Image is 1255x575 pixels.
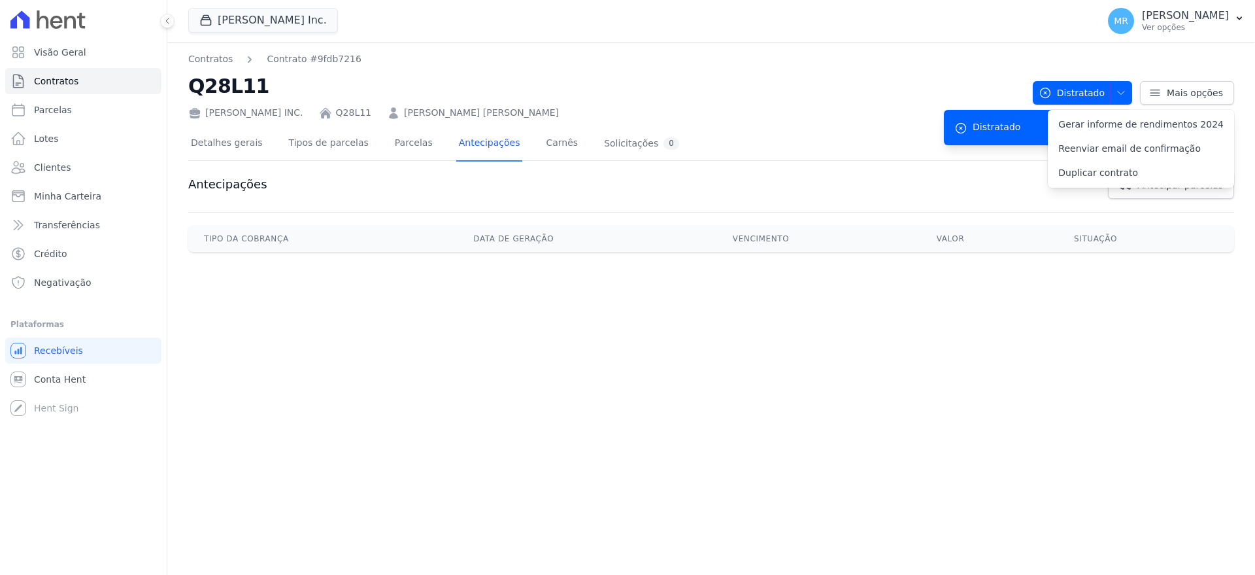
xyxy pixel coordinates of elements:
th: Valor [921,226,1058,252]
a: Negativação [5,270,161,296]
button: [PERSON_NAME] Inc. [188,8,338,33]
a: Reenviar email de confirmação [1048,137,1234,161]
a: Conta Hent [5,366,161,392]
span: Mais opções [1167,86,1223,99]
a: Tipos de parcelas [286,127,371,162]
a: Antecipações [456,127,523,162]
a: Mais opções [1140,81,1234,105]
a: Q28L11 [336,106,371,120]
span: Contratos [34,75,78,88]
a: Parcelas [5,97,161,123]
a: Recebíveis [5,338,161,364]
a: Carnês [543,127,580,162]
a: Contratos [5,68,161,94]
a: Gerar informe de rendimentos 2024 [1048,113,1234,137]
th: Vencimento [717,226,921,252]
span: Distratado [973,120,1020,134]
span: Lotes [34,132,59,145]
div: 0 [663,137,679,150]
span: Crédito [34,247,67,260]
span: Parcelas [34,103,72,116]
a: Visão Geral [5,39,161,65]
div: Plataformas [10,317,156,332]
a: Lotes [5,126,161,152]
span: Transferências [34,218,100,232]
a: Contratos [188,52,233,66]
h3: Antecipações [188,177,267,192]
a: Transferências [5,212,161,238]
a: Minha Carteira [5,183,161,209]
a: [PERSON_NAME] [PERSON_NAME] [404,106,559,120]
a: Duplicar contrato [1048,161,1234,185]
nav: Breadcrumb [188,52,361,66]
a: Solicitações0 [601,127,682,162]
span: Conta Hent [34,373,86,386]
span: Recebíveis [34,344,83,357]
th: Tipo da cobrança [188,226,458,252]
p: [PERSON_NAME] [1142,9,1229,22]
div: [PERSON_NAME] INC. [188,106,303,120]
a: Detalhes gerais [188,127,265,162]
span: Minha Carteira [34,190,101,203]
span: Negativação [34,276,92,289]
button: Distratado [1033,81,1132,105]
span: MR [1114,16,1128,26]
h2: Q28L11 [188,71,1022,101]
span: Visão Geral [34,46,86,59]
p: Ver opções [1142,22,1229,33]
nav: Breadcrumb [188,52,1022,66]
th: Situação [1058,226,1231,252]
th: Data de geração [458,226,717,252]
button: MR [PERSON_NAME] Ver opções [1097,3,1255,39]
a: Contrato #9fdb7216 [267,52,361,66]
span: Clientes [34,161,71,174]
a: Crédito [5,241,161,267]
span: Distratado [1039,81,1105,105]
a: Parcelas [392,127,435,162]
a: Clientes [5,154,161,181]
div: Solicitações [604,137,679,150]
